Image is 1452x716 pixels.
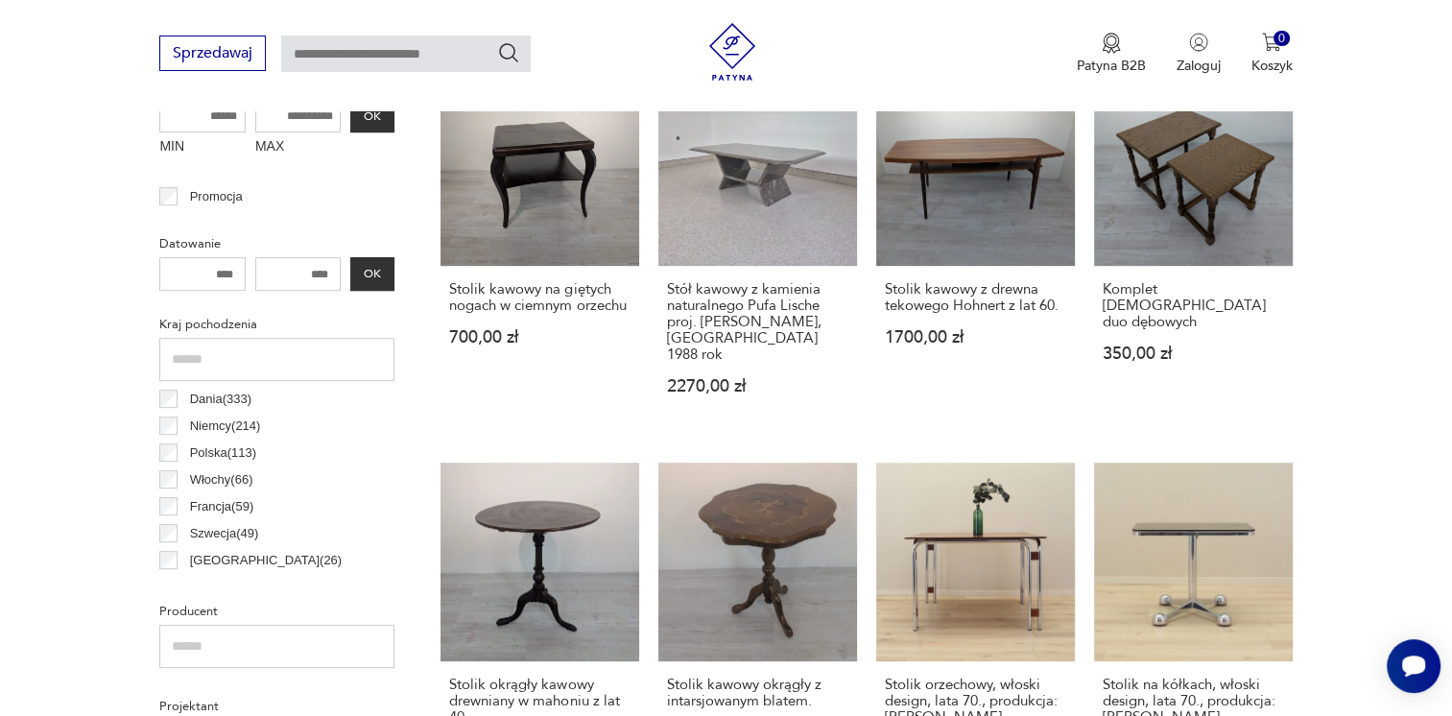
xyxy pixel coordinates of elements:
[190,442,256,464] p: Polska ( 113 )
[1387,639,1440,693] iframe: Smartsupp widget button
[1103,281,1284,330] h3: Komplet [DEMOGRAPHIC_DATA] duo dębowych
[350,257,394,291] button: OK
[190,416,261,437] p: Niemcy ( 214 )
[1077,33,1146,75] a: Ikona medaluPatyna B2B
[255,132,342,163] label: MAX
[667,281,848,363] h3: Stół kawowy z kamienia naturalnego Pufa Lische proj. [PERSON_NAME], [GEOGRAPHIC_DATA] 1988 rok
[190,186,243,207] p: Promocja
[449,281,631,314] h3: Stolik kawowy na giętych nogach w ciemnym orzechu
[190,389,251,410] p: Dania ( 333 )
[449,329,631,346] p: 700,00 zł
[1273,31,1290,47] div: 0
[1077,33,1146,75] button: Patyna B2B
[667,677,848,709] h3: Stolik kawowy okrągły z intarsjowanym blatem.
[190,577,302,598] p: Czechosłowacja ( 21 )
[1251,33,1293,75] button: 0Koszyk
[159,132,246,163] label: MIN
[190,523,259,544] p: Szwecja ( 49 )
[350,99,394,132] button: OK
[1102,33,1121,54] img: Ikona medalu
[1103,346,1284,362] p: 350,00 zł
[190,550,342,571] p: [GEOGRAPHIC_DATA] ( 26 )
[159,314,394,335] p: Kraj pochodzenia
[703,23,761,81] img: Patyna - sklep z meblami i dekoracjami vintage
[885,281,1066,314] h3: Stolik kawowy z drewna tekowego Hohnert z lat 60.
[159,601,394,622] p: Producent
[1189,33,1208,52] img: Ikonka użytkownika
[190,496,254,517] p: Francja ( 59 )
[1177,33,1221,75] button: Zaloguj
[876,67,1075,432] a: Stolik kawowy z drewna tekowego Hohnert z lat 60.Stolik kawowy z drewna tekowego Hohnert z lat 60...
[1094,67,1293,432] a: Komplet Stolików duo dębowychKomplet [DEMOGRAPHIC_DATA] duo dębowych350,00 zł
[885,329,1066,346] p: 1700,00 zł
[159,48,266,61] a: Sprzedawaj
[190,469,253,490] p: Włochy ( 66 )
[440,67,639,432] a: Stolik kawowy na giętych nogach w ciemnym orzechuStolik kawowy na giętych nogach w ciemnym orzech...
[667,378,848,394] p: 2270,00 zł
[159,233,394,254] p: Datowanie
[1251,57,1293,75] p: Koszyk
[159,36,266,71] button: Sprzedawaj
[1262,33,1281,52] img: Ikona koszyka
[1077,57,1146,75] p: Patyna B2B
[497,41,520,64] button: Szukaj
[1177,57,1221,75] p: Zaloguj
[658,67,857,432] a: Stół kawowy z kamienia naturalnego Pufa Lische proj. Hieinrich Muskat, Niemcy 1988 rokStół kawowy...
